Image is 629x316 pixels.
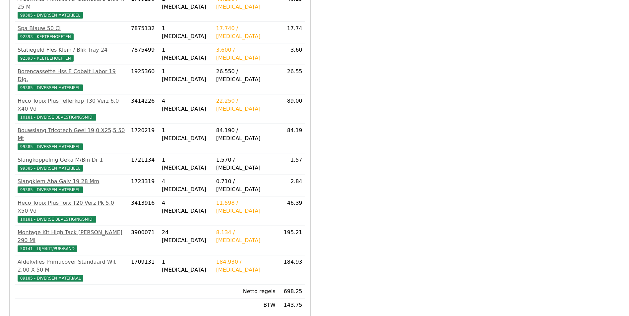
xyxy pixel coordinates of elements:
td: 46.39 [278,196,305,226]
td: 1723319 [128,175,159,196]
div: 8.134 / [MEDICAL_DATA] [216,229,276,244]
td: 2.84 [278,175,305,196]
td: 698.25 [278,285,305,298]
div: Bouwslang Tricotech Geel 19,0 X25,5 50 Mt [18,127,126,142]
a: Bouwslang Tricotech Geel 19,0 X25,5 50 Mt99385 - DIVERSEN MATERIEEL [18,127,126,150]
a: Slangkoppeling Geka M/Bin Dr 199385 - DIVERSEN MATERIEEL [18,156,126,172]
div: Afdekvlies Primacover Standaard Wit 2,00 X 50 M [18,258,126,274]
div: Slangklem Aba Galv 19 28 Mm [18,178,126,185]
span: 99385 - DIVERSEN MATERIEEL [18,165,83,172]
div: 1 [MEDICAL_DATA] [162,46,211,62]
div: 11.598 / [MEDICAL_DATA] [216,199,276,215]
div: Heco Topix Plus Tellerkop T30 Verz 6,0 X40 Vd [18,97,126,113]
div: 24 [MEDICAL_DATA] [162,229,211,244]
td: 3.60 [278,43,305,65]
td: BTW [214,298,278,312]
div: 0.710 / [MEDICAL_DATA] [216,178,276,193]
div: Spa Blauw 50 Cl [18,25,126,32]
span: 92393 - KEETBEHOEFTEN [18,55,74,62]
a: Montage Kit High Tack [PERSON_NAME] 290 Ml50141 - LIJM/KIT/PUR/BAND [18,229,126,252]
td: 26.55 [278,65,305,94]
div: 1 [MEDICAL_DATA] [162,258,211,274]
div: 1 [MEDICAL_DATA] [162,25,211,40]
div: Montage Kit High Tack [PERSON_NAME] 290 Ml [18,229,126,244]
div: 3.600 / [MEDICAL_DATA] [216,46,276,62]
td: 3414226 [128,94,159,124]
td: 1925360 [128,65,159,94]
td: Netto regels [214,285,278,298]
div: 4 [MEDICAL_DATA] [162,97,211,113]
div: Heco Topix Plus Torx T20 Verz Pk 5,0 X50 Vd [18,199,126,215]
a: Borencassette Hss E Cobalt Labor 19 Dlg.99385 - DIVERSEN MATERIEEL [18,68,126,91]
td: 84.19 [278,124,305,153]
div: 1.570 / [MEDICAL_DATA] [216,156,276,172]
span: 10181 - DIVERSE BEVESTIGINGSMID. [18,216,96,223]
span: 99385 - DIVERSEN MATERIEEL [18,143,83,150]
div: 4 [MEDICAL_DATA] [162,199,211,215]
div: 26.550 / [MEDICAL_DATA] [216,68,276,83]
td: 1709131 [128,255,159,285]
td: 1721134 [128,153,159,175]
td: 195.21 [278,226,305,255]
td: 89.00 [278,94,305,124]
div: 1 [MEDICAL_DATA] [162,127,211,142]
div: Borencassette Hss E Cobalt Labor 19 Dlg. [18,68,126,83]
td: 3413916 [128,196,159,226]
a: Heco Topix Plus Torx T20 Verz Pk 5,0 X50 Vd10181 - DIVERSE BEVESTIGINGSMID. [18,199,126,223]
td: 17.74 [278,22,305,43]
td: 3900071 [128,226,159,255]
span: 99385 - DIVERSEN MATERIEEL [18,186,83,193]
div: 4 [MEDICAL_DATA] [162,178,211,193]
a: Slangklem Aba Galv 19 28 Mm99385 - DIVERSEN MATERIEEL [18,178,126,193]
a: Spa Blauw 50 Cl92393 - KEETBEHOEFTEN [18,25,126,40]
td: 184.93 [278,255,305,285]
div: 84.190 / [MEDICAL_DATA] [216,127,276,142]
div: 1 [MEDICAL_DATA] [162,156,211,172]
div: Slangkoppeling Geka M/Bin Dr 1 [18,156,126,164]
div: 17.740 / [MEDICAL_DATA] [216,25,276,40]
div: 184.930 / [MEDICAL_DATA] [216,258,276,274]
a: Afdekvlies Primacover Standaard Wit 2,00 X 50 M09185 - DIVERSEN MATERIAAL [18,258,126,282]
span: 92393 - KEETBEHOEFTEN [18,33,74,40]
span: 99385 - DIVERSEN MATERIEEL [18,84,83,91]
span: 09185 - DIVERSEN MATERIAAL [18,275,83,282]
td: 1720219 [128,124,159,153]
a: Heco Topix Plus Tellerkop T30 Verz 6,0 X40 Vd10181 - DIVERSE BEVESTIGINGSMID. [18,97,126,121]
td: 143.75 [278,298,305,312]
td: 1.57 [278,153,305,175]
a: Statiegeld Fles Klein / Blik Tray 2492393 - KEETBEHOEFTEN [18,46,126,62]
span: 10181 - DIVERSE BEVESTIGINGSMID. [18,114,96,121]
div: Statiegeld Fles Klein / Blik Tray 24 [18,46,126,54]
span: 99385 - DIVERSEN MATERIEEL [18,12,83,19]
td: 7875499 [128,43,159,65]
span: 50141 - LIJM/KIT/PUR/BAND [18,245,77,252]
div: 22.250 / [MEDICAL_DATA] [216,97,276,113]
div: 1 [MEDICAL_DATA] [162,68,211,83]
td: 7875132 [128,22,159,43]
